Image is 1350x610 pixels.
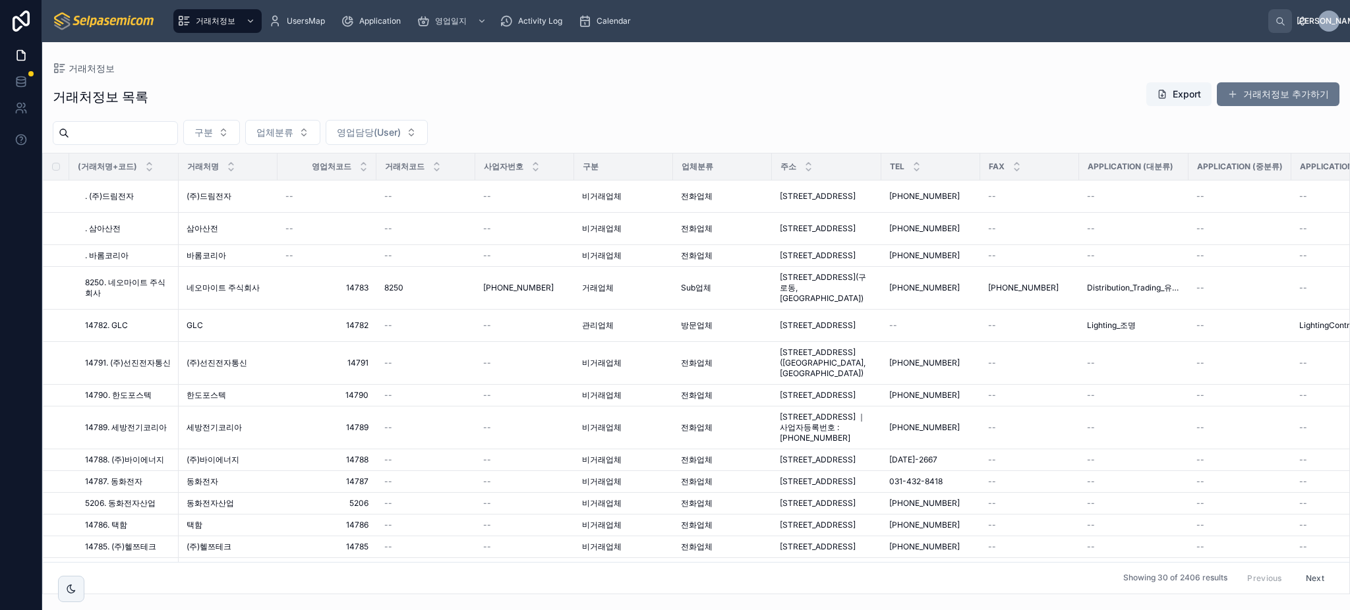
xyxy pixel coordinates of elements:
span: -- [1087,390,1095,401]
a: -- [285,223,368,234]
a: 비거래업체 [582,422,665,433]
a: 방문업체 [681,320,764,331]
a: [PHONE_NUMBER] [889,422,972,433]
span: -- [483,455,491,465]
a: 14790 [285,390,368,401]
a: [PHONE_NUMBER] [988,283,1071,293]
a: 전화업체 [681,223,764,234]
span: Sub업체 [681,283,711,293]
span: 5206 [285,498,368,509]
span: -- [384,476,392,487]
a: -- [988,390,1071,401]
span: (주)바이에너지 [187,455,239,465]
span: 14787. 동화전자 [85,476,142,487]
span: 14782. GLC [85,320,128,331]
a: -- [1087,223,1181,234]
span: -- [1196,358,1204,368]
a: 관리업체 [582,320,665,331]
a: 비거래업체 [582,455,665,465]
span: -- [483,191,491,202]
span: Distribution_Trading_유통_무역 [1087,283,1181,293]
span: -- [1299,283,1307,293]
button: Select Button [183,120,240,145]
span: -- [1087,223,1095,234]
span: [PHONE_NUMBER] [889,250,960,261]
a: -- [384,455,467,465]
span: -- [1087,191,1095,202]
span: GLC [187,320,203,331]
a: -- [483,476,566,487]
span: -- [1299,358,1307,368]
a: -- [285,191,368,202]
span: 14789. 세방전기코리아 [85,422,167,433]
span: 14789 [285,422,368,433]
a: 전화업체 [681,422,764,433]
span: -- [988,250,996,261]
span: [STREET_ADDRESS] [780,476,856,487]
span: -- [483,476,491,487]
span: (주)드림전자 [187,191,231,202]
span: -- [988,191,996,202]
span: [STREET_ADDRESS] [780,455,856,465]
a: 14782. GLC [85,320,171,331]
span: 비거래업체 [582,476,622,487]
a: [STREET_ADDRESS](구로동, [GEOGRAPHIC_DATA]) [780,272,873,304]
span: 비거래업체 [582,455,622,465]
span: [PHONE_NUMBER] [988,283,1059,293]
a: -- [988,476,1071,487]
span: 031-432-8418 [889,476,943,487]
a: . 바롬코리아 [85,250,171,261]
a: -- [483,455,566,465]
span: [PHONE_NUMBER] [889,390,960,401]
a: [PHONE_NUMBER] [889,223,972,234]
a: 8250. 네오마이트 주식회사 [85,277,171,298]
div: scrollable content [167,7,1268,36]
span: -- [483,223,491,234]
a: 한도포스텍 [187,390,270,401]
a: [PHONE_NUMBER] [889,390,972,401]
span: -- [1196,390,1204,401]
span: 비거래업체 [582,358,622,368]
a: 14791 [285,358,368,368]
span: 14788 [285,455,368,465]
span: 영업담당(User) [337,126,401,139]
a: 전화업체 [681,455,764,465]
a: 전화업체 [681,498,764,509]
span: [STREET_ADDRESS] [780,390,856,401]
a: . (주)드림전자 [85,191,171,202]
a: [PHONE_NUMBER] [889,250,972,261]
a: -- [483,320,566,331]
span: 전화업체 [681,191,713,202]
a: -- [483,498,566,509]
span: 비거래업체 [582,498,622,509]
span: 14787 [285,476,368,487]
span: -- [384,320,392,331]
span: 14790. 한도포스텍 [85,390,152,401]
a: -- [384,390,467,401]
span: 업체분류 [256,126,293,139]
a: Application [337,9,410,33]
a: [STREET_ADDRESS]([GEOGRAPHIC_DATA], [GEOGRAPHIC_DATA]) [780,347,873,379]
span: -- [1196,320,1204,331]
span: -- [988,476,996,487]
a: -- [1196,358,1283,368]
a: 동화전자산업 [187,498,270,509]
a: 세방전기코리아 [187,422,270,433]
a: 전화업체 [681,390,764,401]
a: 바롬코리아 [187,250,270,261]
span: -- [1299,422,1307,433]
span: [PHONE_NUMBER] [889,422,960,433]
a: -- [285,250,368,261]
span: -- [384,358,392,368]
span: -- [384,422,392,433]
a: 14790. 한도포스텍 [85,390,171,401]
span: -- [988,422,996,433]
span: -- [1087,476,1095,487]
span: -- [1196,223,1204,234]
button: Select Button [326,120,428,145]
span: 비거래업체 [582,390,622,401]
a: 14791. (주)선진전자통신 [85,358,171,368]
a: -- [1196,283,1283,293]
